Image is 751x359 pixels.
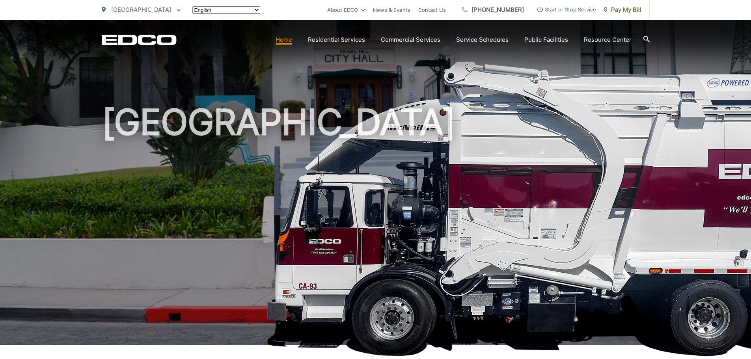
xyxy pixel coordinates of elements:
a: Commercial Services [381,35,440,45]
a: Service Schedules [456,35,509,45]
a: About EDCO [327,5,365,15]
a: Public Facilities [524,35,568,45]
a: Resource Center [584,35,632,45]
a: EDCD logo. Return to the homepage. [102,34,177,45]
a: Residential Services [308,35,365,45]
a: Contact Us [418,5,446,15]
span: Pay My Bill [604,5,641,15]
select: Select a language [192,6,260,14]
span: [GEOGRAPHIC_DATA] [111,6,171,13]
a: News & Events [373,5,410,15]
h1: [GEOGRAPHIC_DATA] [102,102,650,352]
a: Home [276,35,292,45]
